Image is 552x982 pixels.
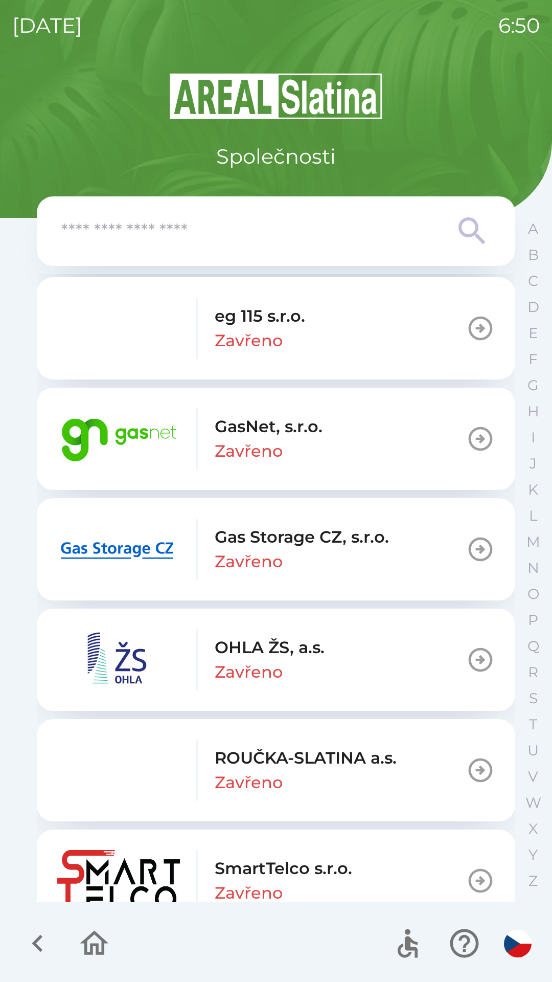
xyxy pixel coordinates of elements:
button: L [520,503,546,529]
p: L [529,507,537,525]
img: e7973d4e-78b1-4a83-8dc1-9059164483d7.png [57,740,180,801]
p: F [528,350,538,368]
p: Y [528,846,538,864]
p: 6:50 [498,10,540,41]
button: eg 115 s.r.o.Zavřeno [37,277,515,380]
p: OHLA ŽS, a.s. [215,635,325,660]
button: Y [520,842,546,868]
p: Společnosti [216,141,336,172]
p: ROUČKA-SLATINA a.s. [215,746,397,770]
button: Gas Storage CZ, s.r.o.Zavřeno [37,498,515,600]
button: OHLA ŽS, a.s.Zavřeno [37,609,515,711]
p: U [527,742,539,760]
button: U [520,738,546,764]
p: Gas Storage CZ, s.r.o. [215,525,389,549]
img: Logo [37,72,515,121]
p: eg 115 s.r.o. [215,304,305,328]
button: GasNet, s.r.o.Zavřeno [37,388,515,490]
p: E [528,324,538,342]
button: K [520,477,546,503]
p: G [527,376,539,394]
p: P [528,611,538,629]
button: C [520,268,546,294]
button: D [520,294,546,320]
img: 1a4889b5-dc5b-4fa6-815e-e1339c265386.png [57,298,180,359]
button: V [520,764,546,790]
p: H [527,403,539,420]
img: 95230cbc-907d-4dce-b6ee-20bf32430970.png [57,629,180,690]
p: R [528,663,538,681]
button: SmartTelco s.r.o.Zavřeno [37,830,515,932]
button: F [520,346,546,372]
button: A [520,216,546,242]
button: Z [520,868,546,894]
p: C [528,272,538,290]
p: A [528,220,538,238]
button: G [520,372,546,398]
p: I [531,429,535,447]
p: T [529,716,537,733]
p: Zavřeno [215,881,283,905]
p: Zavřeno [215,439,283,463]
p: K [528,481,538,499]
button: I [520,425,546,451]
button: P [520,607,546,633]
button: X [520,816,546,842]
p: SmartTelco s.r.o. [215,856,352,881]
p: Q [527,637,539,655]
button: J [520,451,546,477]
p: N [527,559,539,577]
img: 2bd567fa-230c-43b3-b40d-8aef9e429395.png [57,519,180,580]
img: a1091e8c-df79-49dc-bd76-976ff18fd19d.png [57,850,180,911]
button: S [520,685,546,711]
p: D [527,298,539,316]
button: T [520,711,546,738]
img: 95bd5263-4d84-4234-8c68-46e365c669f1.png [57,408,180,470]
p: Zavřeno [215,549,283,574]
p: B [528,246,539,264]
button: Q [520,633,546,659]
button: B [520,242,546,268]
button: N [520,555,546,581]
img: cs flag [504,930,532,957]
button: H [520,398,546,425]
button: O [520,581,546,607]
button: M [520,529,546,555]
p: GasNet, s.r.o. [215,414,323,439]
p: [DATE] [12,10,82,41]
p: W [525,794,541,812]
p: O [527,585,539,603]
p: X [528,820,538,838]
p: S [529,689,538,707]
button: E [520,320,546,346]
p: Zavřeno [215,328,283,353]
button: W [520,790,546,816]
p: V [528,768,538,786]
button: ROUČKA-SLATINA a.s.Zavřeno [37,719,515,821]
p: M [526,533,540,551]
button: R [520,659,546,685]
p: Zavřeno [215,660,283,684]
p: Zavřeno [215,770,283,795]
p: Z [528,872,538,890]
p: J [530,455,537,473]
